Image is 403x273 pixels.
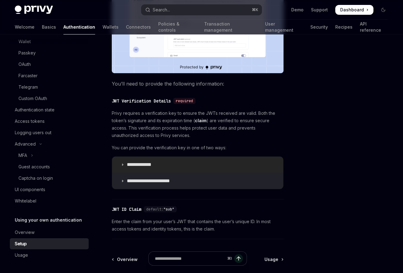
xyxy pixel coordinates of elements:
[15,106,54,114] div: Authentication state
[291,7,304,13] a: Demo
[15,20,34,34] a: Welcome
[146,207,163,212] span: default:
[335,5,373,15] a: Dashboard
[15,240,27,247] div: Setup
[18,72,38,79] div: Farcaster
[10,104,89,115] a: Authentication state
[63,20,95,34] a: Authentication
[15,251,28,259] div: Usage
[10,150,89,161] button: Toggle MFA section
[112,144,284,151] span: You can provide the verification key in one of two ways:
[10,173,89,184] a: Captcha on login
[18,61,31,68] div: OAuth
[10,238,89,249] a: Setup
[112,218,284,233] span: Enter the claim from your user’s JWT that contains the user’s unique ID. In most access tokens an...
[15,229,34,236] div: Overview
[265,20,303,34] a: User management
[234,254,243,263] button: Send message
[18,175,53,182] div: Captcha on login
[311,7,328,13] a: Support
[141,4,262,15] button: Open search
[252,7,258,12] span: ⌘ K
[10,184,89,195] a: UI components
[163,207,174,212] span: "sub"
[310,20,328,34] a: Security
[173,98,195,104] div: required
[112,79,284,88] span: You’ll need to provide the following information:
[360,20,388,34] a: API reference
[18,83,38,91] div: Telegram
[103,20,119,34] a: Wallets
[18,49,36,57] div: Passkey
[155,252,225,265] input: Ask a question...
[10,195,89,207] a: Whitelabel
[10,93,89,104] a: Custom OAuth
[10,116,89,127] a: Access tokens
[204,20,258,34] a: Transaction management
[18,152,27,159] div: MFA
[10,227,89,238] a: Overview
[10,47,89,58] a: Passkey
[10,250,89,261] a: Usage
[112,98,171,104] div: JWT Verification Details
[340,7,364,13] span: Dashboard
[10,139,89,150] button: Toggle Advanced section
[126,20,151,34] a: Connectors
[15,6,53,14] img: dark logo
[112,206,141,212] div: JWT ID Claim
[15,140,36,148] div: Advanced
[42,20,56,34] a: Basics
[15,197,36,205] div: Whitelabel
[195,118,207,123] a: claim
[15,186,45,193] div: UI components
[18,163,50,171] div: Guest accounts
[15,216,82,224] h5: Using your own authentication
[15,118,45,125] div: Access tokens
[10,82,89,93] a: Telegram
[378,5,388,15] button: Toggle dark mode
[15,129,51,136] div: Logging users out
[153,6,170,14] div: Search...
[10,59,89,70] a: OAuth
[112,110,284,139] span: Privy requires a verification key to ensure the JWTs received are valid. Both the token’s signatu...
[10,70,89,81] a: Farcaster
[335,20,353,34] a: Recipes
[18,95,47,102] div: Custom OAuth
[10,127,89,138] a: Logging users out
[10,161,89,172] a: Guest accounts
[158,20,197,34] a: Policies & controls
